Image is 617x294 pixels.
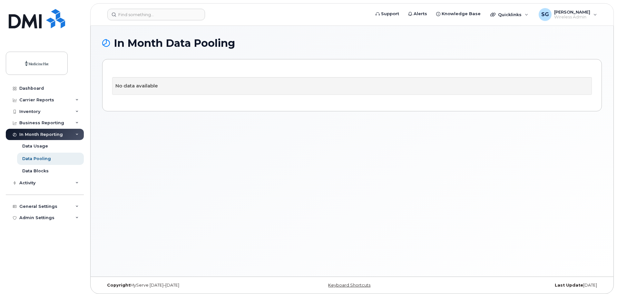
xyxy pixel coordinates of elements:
strong: Copyright [107,283,130,288]
div: MyServe [DATE]–[DATE] [102,283,269,288]
a: Keyboard Shortcuts [328,283,370,288]
h4: No data available [115,83,589,89]
strong: Last Update [555,283,583,288]
h1: In Month Data Pooling [102,37,602,49]
div: [DATE] [435,283,602,288]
